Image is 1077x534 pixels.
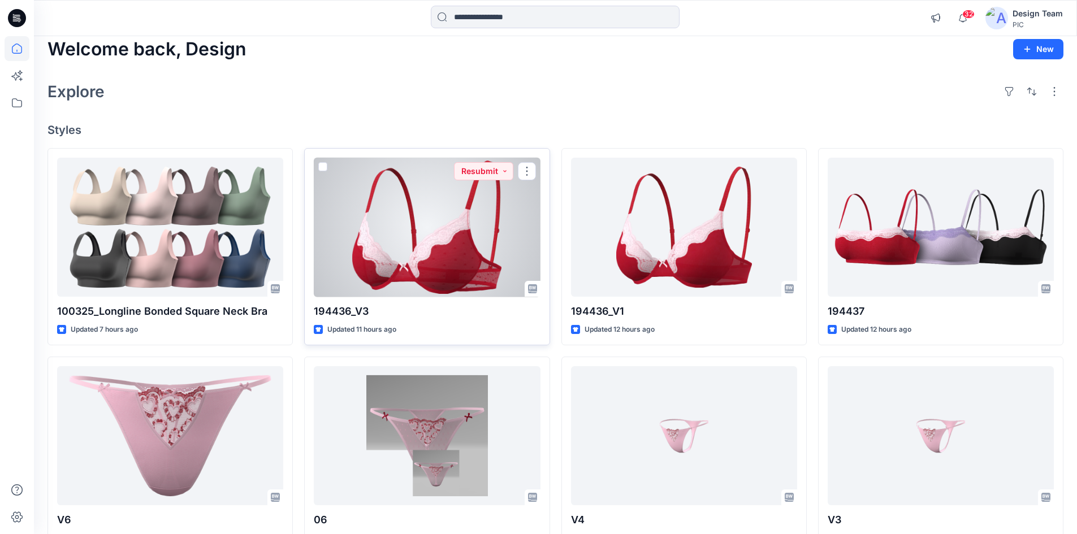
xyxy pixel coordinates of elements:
[1013,7,1063,20] div: Design Team
[47,83,105,101] h2: Explore
[571,303,797,319] p: 194436_V1
[57,512,283,528] p: V6
[71,324,138,336] p: Updated 7 hours ago
[828,366,1054,506] a: V3
[314,303,540,319] p: 194436_V3
[585,324,655,336] p: Updated 12 hours ago
[828,512,1054,528] p: V3
[314,512,540,528] p: 06
[571,366,797,506] a: V4
[571,512,797,528] p: V4
[47,39,246,60] h2: Welcome back, Design
[1013,39,1063,59] button: New
[314,158,540,297] a: 194436_V3
[571,158,797,297] a: 194436_V1
[57,158,283,297] a: 100325_Longline Bonded Square Neck Bra
[962,10,975,19] span: 32
[841,324,911,336] p: Updated 12 hours ago
[57,366,283,506] a: V6
[828,303,1054,319] p: 194437
[1013,20,1063,29] div: PIC
[314,366,540,506] a: 06
[985,7,1008,29] img: avatar
[57,303,283,319] p: 100325_Longline Bonded Square Neck Bra
[828,158,1054,297] a: 194437
[327,324,396,336] p: Updated 11 hours ago
[47,123,1063,137] h4: Styles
